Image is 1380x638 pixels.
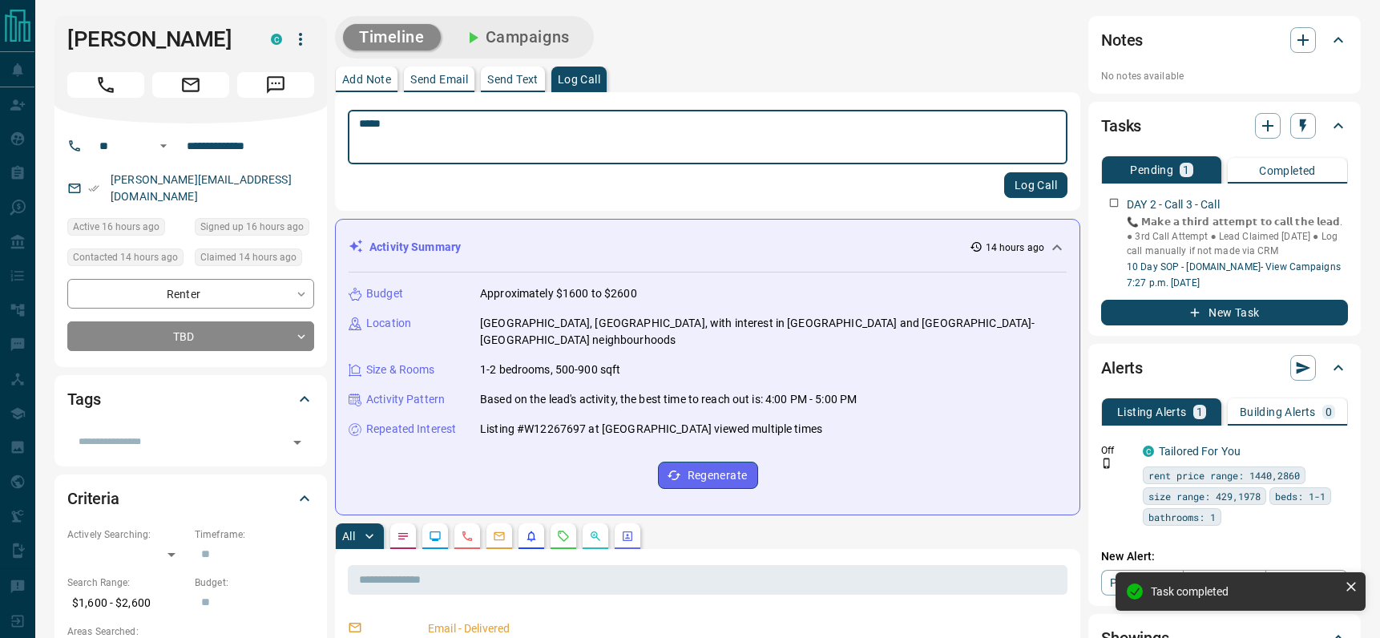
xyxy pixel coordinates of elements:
p: Approximately $1600 to $2600 [480,285,637,302]
span: Signed up 16 hours ago [200,219,304,235]
p: Budget [366,285,403,302]
button: Open [286,431,309,454]
svg: Email Verified [88,183,99,194]
div: Notes [1101,21,1348,59]
p: 📞 𝗠𝗮𝗸𝗲 𝗮 𝘁𝗵𝗶𝗿𝗱 𝗮𝘁𝘁𝗲𝗺𝗽𝘁 𝘁𝗼 𝗰𝗮𝗹𝗹 𝘁𝗵𝗲 𝗹𝗲𝗮𝗱. ● 3rd Call Attempt ● Lead Claimed [DATE] ● Log call manu... [1127,215,1348,258]
div: Thu Sep 11 2025 [195,218,314,240]
svg: Listing Alerts [525,530,538,543]
div: Thu Sep 11 2025 [67,218,187,240]
p: Send Email [410,74,468,85]
svg: Calls [461,530,474,543]
div: Thu Sep 11 2025 [67,248,187,271]
span: Message [237,72,314,98]
p: New Alert: [1101,548,1348,565]
svg: Push Notification Only [1101,458,1112,469]
p: Timeframe: [195,527,314,542]
p: Repeated Interest [366,421,456,438]
svg: Requests [557,530,570,543]
p: Location [366,315,411,332]
svg: Lead Browsing Activity [429,530,442,543]
a: Property [1101,570,1184,596]
div: TBD [67,321,314,351]
span: Email [152,72,229,98]
div: Renter [67,279,314,309]
div: Thu Sep 11 2025 [195,248,314,271]
a: [PERSON_NAME][EMAIL_ADDRESS][DOMAIN_NAME] [111,173,292,203]
h2: Criteria [67,486,119,511]
span: Active 16 hours ago [73,219,159,235]
p: All [342,531,355,542]
span: rent price range: 1440,2860 [1148,467,1300,483]
span: Call [67,72,144,98]
p: Actively Searching: [67,527,187,542]
svg: Notes [397,530,410,543]
p: 0 [1326,406,1332,418]
span: Contacted 14 hours ago [73,249,178,265]
h2: Tasks [1101,113,1141,139]
p: 7:27 p.m. [DATE] [1127,276,1348,290]
svg: Agent Actions [621,530,634,543]
h1: [PERSON_NAME] [67,26,247,52]
svg: Opportunities [589,530,602,543]
p: Completed [1259,165,1316,176]
p: Search Range: [67,575,187,590]
span: size range: 429,1978 [1148,488,1261,504]
div: Criteria [67,479,314,518]
p: Off [1101,443,1133,458]
p: Listing Alerts [1117,406,1187,418]
p: Log Call [558,74,600,85]
div: Activity Summary14 hours ago [349,232,1067,262]
p: Email - Delivered [428,620,1061,637]
p: Send Text [487,74,539,85]
div: Tags [67,380,314,418]
div: condos.ca [271,34,282,45]
h2: Alerts [1101,355,1143,381]
a: 10 Day SOP - [DOMAIN_NAME]- View Campaigns [1127,261,1341,273]
p: Budget: [195,575,314,590]
p: Building Alerts [1240,406,1316,418]
div: Tasks [1101,107,1348,145]
p: Add Note [342,74,391,85]
p: No notes available [1101,69,1348,83]
span: Claimed 14 hours ago [200,249,297,265]
h2: Notes [1101,27,1143,53]
a: Tailored For You [1159,445,1241,458]
p: DAY 2 - Call 3 - Call [1127,196,1220,213]
button: Timeline [343,24,441,50]
p: 14 hours ago [986,240,1044,255]
button: New Task [1101,300,1348,325]
div: Alerts [1101,349,1348,387]
p: Pending [1130,164,1173,176]
p: Activity Pattern [366,391,445,408]
button: Regenerate [658,462,758,489]
span: beds: 1-1 [1275,488,1326,504]
h2: Tags [67,386,100,412]
p: Listing #W12267697 at [GEOGRAPHIC_DATA] viewed multiple times [480,421,822,438]
p: 1-2 bedrooms, 500-900 sqft [480,361,620,378]
p: [GEOGRAPHIC_DATA], [GEOGRAPHIC_DATA], with interest in [GEOGRAPHIC_DATA] and [GEOGRAPHIC_DATA]-[G... [480,315,1067,349]
p: 1 [1183,164,1189,176]
p: Activity Summary [369,239,461,256]
button: Log Call [1004,172,1067,198]
p: 1 [1196,406,1203,418]
p: $1,600 - $2,600 [67,590,187,616]
div: Task completed [1151,585,1338,598]
span: bathrooms: 1 [1148,509,1216,525]
svg: Emails [493,530,506,543]
button: Campaigns [447,24,586,50]
p: Size & Rooms [366,361,435,378]
div: condos.ca [1143,446,1154,457]
p: Based on the lead's activity, the best time to reach out is: 4:00 PM - 5:00 PM [480,391,857,408]
button: Open [154,136,173,155]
